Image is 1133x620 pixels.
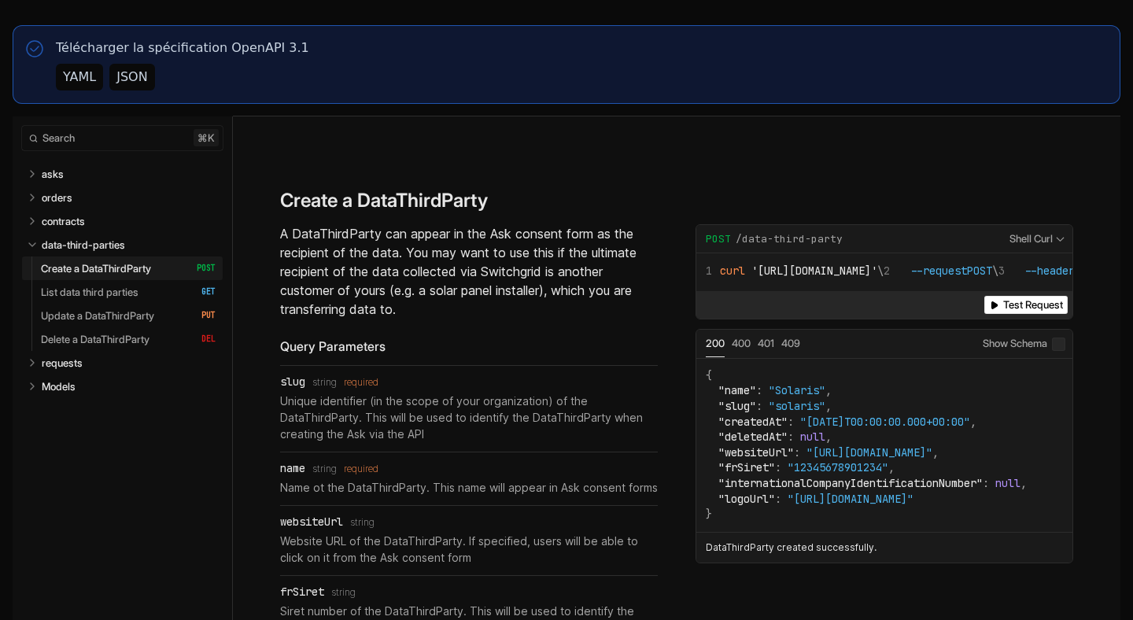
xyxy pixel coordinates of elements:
[788,415,794,429] span: :
[116,68,147,87] div: JSON
[41,327,216,351] a: Delete a DataThirdParty DEL
[970,415,976,429] span: ,
[42,351,216,375] a: requests
[888,460,895,474] span: ,
[42,162,216,186] a: asks
[350,517,375,528] span: string
[280,533,658,566] p: Website URL of the DataThirdParty. If specified, users will be able to click on it from the Ask c...
[756,399,762,413] span: :
[775,492,781,506] span: :
[280,338,658,356] div: Query Parameters
[775,460,781,474] span: :
[995,476,1020,490] span: null
[884,264,998,278] span: \
[932,445,939,459] span: ,
[788,460,888,474] span: "12345678901234"
[280,479,658,496] p: Name ot the DataThirdParty. This name will appear in Ask consent forms
[42,209,216,233] a: contracts
[42,379,76,393] p: Models
[280,393,658,442] p: Unique identifier (in the scope of your organization) of the DataThirdParty. This will be used to...
[758,337,774,349] span: 401
[788,430,794,444] span: :
[769,383,825,397] span: "Solaris"
[825,383,832,397] span: ,
[42,375,216,398] a: Models
[984,296,1068,314] button: Test Request
[109,64,154,90] button: JSON
[280,189,488,212] h3: Create a DataThirdParty
[967,264,992,278] span: POST
[718,492,775,506] span: "logoUrl"
[344,463,378,474] div: required
[41,285,138,299] p: List data third parties
[42,238,125,252] p: data-third-parties
[194,129,219,146] kbd: ⌘ k
[706,337,725,349] span: 200
[732,337,751,349] span: 400
[41,261,151,275] p: Create a DataThirdParty
[718,430,788,444] span: "deletedAt"
[56,64,103,90] button: YAML
[42,186,216,209] a: orders
[280,515,343,528] div: websiteUrl
[41,308,154,323] p: Update a DataThirdParty
[42,214,85,228] p: contracts
[280,224,658,319] p: A DataThirdParty can appear in the Ask consent form as the recipient of the data. You may want to...
[718,460,775,474] span: "frSiret"
[63,68,96,87] div: YAML
[41,304,216,327] a: Update a DataThirdParty PUT
[756,383,762,397] span: :
[720,264,745,278] span: curl
[781,337,800,349] span: 409
[280,462,305,474] div: name
[718,383,756,397] span: "name"
[1020,476,1027,490] span: ,
[788,492,913,506] span: "[URL][DOMAIN_NAME]"
[706,541,877,555] p: DataThirdParty created successfully.
[280,585,324,598] div: frSiret
[706,507,712,521] span: }
[910,264,992,278] span: --request
[706,264,884,278] span: \
[185,334,216,345] span: DEL
[769,399,825,413] span: "solaris"
[794,445,800,459] span: :
[718,415,788,429] span: "createdAt"
[41,332,149,346] p: Delete a DataThirdParty
[41,256,216,280] a: Create a DataThirdParty POST
[185,286,216,297] span: GET
[718,476,983,490] span: "internationalCompanyIdentificationNumber"
[185,263,216,274] span: POST
[42,167,64,181] p: asks
[280,375,305,388] div: slug
[825,430,832,444] span: ,
[696,329,1073,563] div: Example Responses
[718,399,756,413] span: "slug"
[706,368,712,382] span: {
[56,39,309,57] p: Télécharger la spécification OpenAPI 3.1
[1024,264,1075,278] span: --header
[736,232,843,246] span: /data-third-party
[331,587,356,598] span: string
[42,233,216,256] a: data-third-parties
[41,280,216,304] a: List data third parties GET
[718,445,794,459] span: "websiteUrl"
[983,330,1065,358] label: Show Schema
[42,132,75,144] span: Search
[800,430,825,444] span: null
[706,232,731,246] span: POST
[1003,299,1063,311] span: Test Request
[42,190,72,205] p: orders
[825,399,832,413] span: ,
[806,445,932,459] span: "[URL][DOMAIN_NAME]"
[344,377,378,388] div: required
[800,415,970,429] span: "[DATE]T00:00:00.000+00:00"
[751,264,877,278] span: '[URL][DOMAIN_NAME]'
[983,476,989,490] span: :
[42,356,83,370] p: requests
[312,377,337,388] span: string
[185,310,216,321] span: PUT
[312,463,337,474] span: string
